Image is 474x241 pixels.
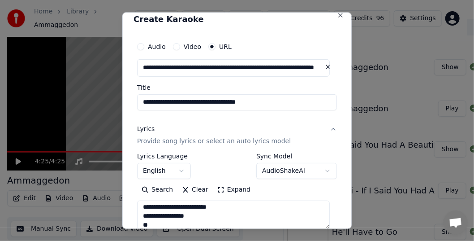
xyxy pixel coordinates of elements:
h2: Create Karaoke [134,15,340,23]
button: Expand [213,183,255,197]
button: Clear [177,183,213,197]
button: LyricsProvide song lyrics or select an auto lyrics model [137,118,337,153]
label: Title [137,84,337,91]
label: Video [184,44,201,50]
div: Lyrics [137,125,155,134]
label: URL [219,44,232,50]
p: Provide song lyrics or select an auto lyrics model [137,137,291,146]
label: Sync Model [256,153,337,160]
div: LyricsProvide song lyrics or select an auto lyrics model [137,153,337,237]
button: Search [137,183,177,197]
label: Audio [148,44,166,50]
label: Lyrics Language [137,153,191,160]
